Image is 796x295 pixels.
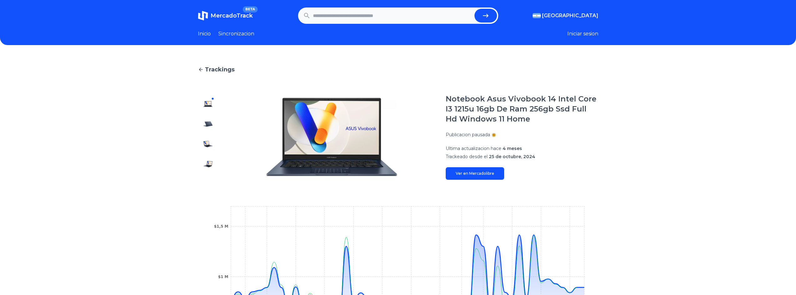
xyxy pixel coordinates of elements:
[567,30,598,38] button: Iniciar sesion
[243,6,257,13] span: BETA
[533,12,598,19] button: [GEOGRAPHIC_DATA]
[198,11,208,21] img: MercadoTrack
[446,146,501,151] span: Ultima actualizacion hace
[214,224,228,229] tspan: $1,5 M
[198,30,211,38] a: Inicio
[446,132,490,138] p: Publicacion pausada
[198,65,598,74] a: Trackings
[205,65,235,74] span: Trackings
[203,159,213,169] img: Notebook Asus Vivobook 14 Intel Core I3 1215u 16gb De Ram 256gb Ssd Full Hd Windows 11 Home
[542,12,598,19] span: [GEOGRAPHIC_DATA]
[503,146,522,151] span: 4 meses
[198,11,253,21] a: MercadoTrackBETA
[210,12,253,19] span: MercadoTrack
[533,13,541,18] img: Argentina
[489,154,535,159] span: 25 de octubre, 2024
[218,30,254,38] a: Sincronizacion
[231,94,433,180] img: Notebook Asus Vivobook 14 Intel Core I3 1215u 16gb De Ram 256gb Ssd Full Hd Windows 11 Home
[203,119,213,129] img: Notebook Asus Vivobook 14 Intel Core I3 1215u 16gb De Ram 256gb Ssd Full Hd Windows 11 Home
[203,139,213,149] img: Notebook Asus Vivobook 14 Intel Core I3 1215u 16gb De Ram 256gb Ssd Full Hd Windows 11 Home
[446,154,488,159] span: Trackeado desde el
[203,99,213,109] img: Notebook Asus Vivobook 14 Intel Core I3 1215u 16gb De Ram 256gb Ssd Full Hd Windows 11 Home
[446,94,598,124] h1: Notebook Asus Vivobook 14 Intel Core I3 1215u 16gb De Ram 256gb Ssd Full Hd Windows 11 Home
[218,275,228,279] tspan: $1 M
[446,167,504,180] a: Ver en Mercadolibre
